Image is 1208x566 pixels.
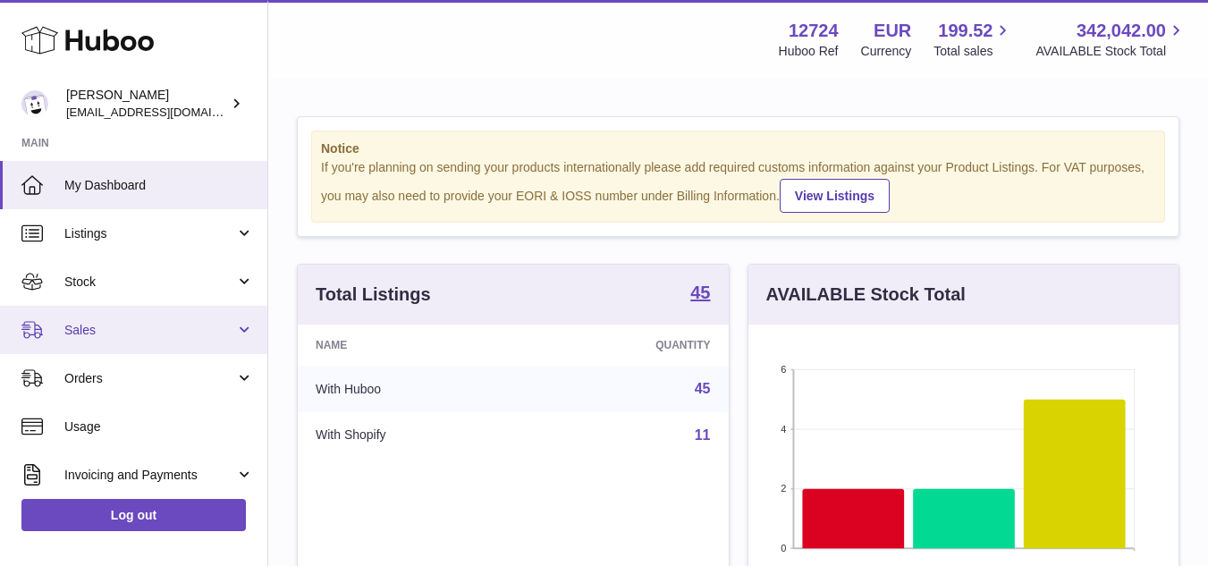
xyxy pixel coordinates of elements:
[64,274,235,291] span: Stock
[64,418,254,435] span: Usage
[298,366,530,412] td: With Huboo
[766,283,966,307] h3: AVAILABLE Stock Total
[781,424,786,435] text: 4
[64,322,235,339] span: Sales
[781,364,786,375] text: 6
[21,90,48,117] img: internalAdmin-12724@internal.huboo.com
[321,140,1155,157] strong: Notice
[321,159,1155,213] div: If you're planning on sending your products internationally please add required customs informati...
[298,412,530,459] td: With Shopify
[690,283,710,301] strong: 45
[64,177,254,194] span: My Dashboard
[21,499,246,531] a: Log out
[298,325,530,366] th: Name
[1077,19,1166,43] span: 342,042.00
[789,19,839,43] strong: 12724
[316,283,431,307] h3: Total Listings
[780,179,890,213] a: View Listings
[64,225,235,242] span: Listings
[695,427,711,443] a: 11
[1035,43,1187,60] span: AVAILABLE Stock Total
[695,381,711,396] a: 45
[938,19,993,43] span: 199.52
[781,543,786,553] text: 0
[66,87,227,121] div: [PERSON_NAME]
[933,19,1013,60] a: 199.52 Total sales
[874,19,911,43] strong: EUR
[64,467,235,484] span: Invoicing and Payments
[690,283,710,305] a: 45
[64,370,235,387] span: Orders
[530,325,729,366] th: Quantity
[779,43,839,60] div: Huboo Ref
[1035,19,1187,60] a: 342,042.00 AVAILABLE Stock Total
[861,43,912,60] div: Currency
[933,43,1013,60] span: Total sales
[781,483,786,494] text: 2
[66,105,263,119] span: [EMAIL_ADDRESS][DOMAIN_NAME]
